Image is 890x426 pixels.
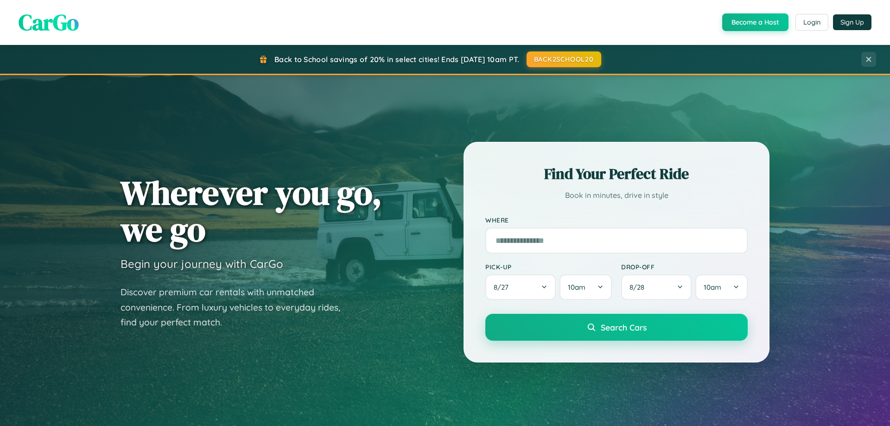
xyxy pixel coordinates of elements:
label: Pick-up [485,263,612,271]
span: CarGo [19,7,79,38]
h3: Begin your journey with CarGo [121,257,283,271]
button: 10am [695,274,748,300]
span: 10am [568,283,585,292]
label: Where [485,216,748,224]
span: Back to School savings of 20% in select cities! Ends [DATE] 10am PT. [274,55,519,64]
button: Login [795,14,828,31]
span: 8 / 28 [629,283,649,292]
h1: Wherever you go, we go [121,174,382,248]
button: 8/28 [621,274,692,300]
span: Search Cars [601,322,647,332]
button: BACK2SCHOOL20 [527,51,601,67]
button: 8/27 [485,274,556,300]
p: Discover premium car rentals with unmatched convenience. From luxury vehicles to everyday rides, ... [121,285,352,330]
button: Search Cars [485,314,748,341]
h2: Find Your Perfect Ride [485,164,748,184]
p: Book in minutes, drive in style [485,189,748,202]
span: 8 / 27 [494,283,513,292]
button: Sign Up [833,14,871,30]
span: 10am [704,283,721,292]
label: Drop-off [621,263,748,271]
button: Become a Host [722,13,788,31]
button: 10am [559,274,612,300]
